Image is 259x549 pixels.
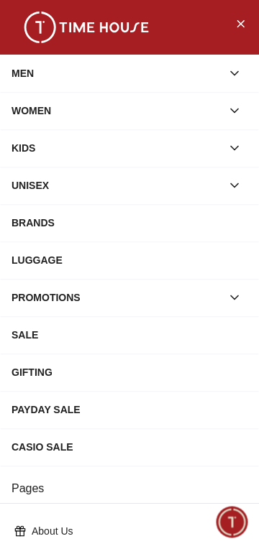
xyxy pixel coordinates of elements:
[12,210,247,236] div: BRANDS
[14,11,158,43] img: ...
[12,247,247,273] div: LUGGAGE
[12,60,222,86] div: MEN
[12,359,247,385] div: GIFTING
[12,322,247,348] div: SALE
[12,397,247,423] div: PAYDAY SALE
[217,507,248,538] div: Chat Widget
[12,285,222,310] div: PROMOTIONS
[12,172,222,198] div: UNISEX
[12,135,222,161] div: KIDS
[12,434,247,460] div: CASIO SALE
[229,11,252,34] button: Close Menu
[12,98,222,124] div: WOMEN
[32,524,239,538] p: About Us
